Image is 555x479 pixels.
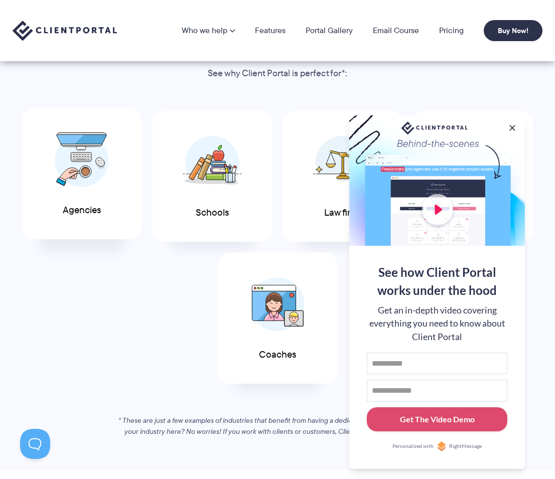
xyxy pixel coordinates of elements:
[118,415,437,436] em: * These are just a few examples of industries that benefit from having a dedicated client portal....
[306,27,353,35] a: Portal Gallery
[170,66,385,81] p: See why Client Portal is perfect for*:
[392,442,434,450] span: Personalized with
[367,407,507,432] button: Get The Video Demo
[255,27,286,35] a: Features
[367,441,507,451] a: Personalized withRightMessage
[449,442,482,450] span: RightMessage
[259,350,296,360] span: Coaches
[182,27,235,35] a: Who we help
[20,429,50,459] iframe: Toggle Customer Support
[63,205,101,216] span: Agencies
[439,27,464,35] a: Pricing
[367,304,507,344] div: Get an in-depth video covering everything you need to know about Client Portal
[400,413,475,425] div: Get The Video Demo
[22,108,142,239] a: Agencies
[218,253,337,384] a: Coaches
[413,111,533,242] a: Accountants
[153,111,272,242] a: Schools
[373,27,419,35] a: Email Course
[484,20,542,41] a: Buy Now!
[324,208,362,218] span: Law firms
[196,208,229,218] span: Schools
[367,263,507,299] div: See how Client Portal works under the hood
[437,441,447,451] img: Personalized with RightMessage
[283,111,402,242] a: Law firms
